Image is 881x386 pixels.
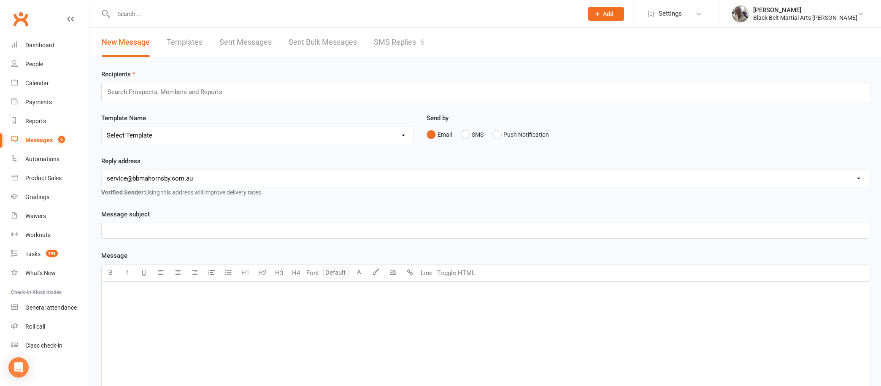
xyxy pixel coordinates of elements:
[25,137,53,143] div: Messages
[101,156,141,166] label: Reply address
[11,112,89,131] a: Reports
[25,194,49,200] div: Gradings
[11,36,89,55] a: Dashboard
[102,28,150,57] a: New Message
[11,188,89,207] a: Gradings
[167,28,203,57] a: Templates
[25,61,43,67] div: People
[10,8,31,30] a: Clubworx
[461,127,484,143] button: SMS
[11,245,89,264] a: Tasks 198
[11,74,89,93] a: Calendar
[101,69,135,79] label: Recipients
[8,357,29,378] div: Open Intercom Messenger
[289,28,357,57] a: Sent Bulk Messages
[254,265,270,281] button: H2
[101,113,146,123] label: Template Name
[11,93,89,112] a: Payments
[46,250,58,257] span: 198
[135,265,152,281] button: U
[11,150,89,169] a: Automations
[418,265,435,281] button: Line
[420,38,424,46] div: 6
[25,304,77,311] div: General attendance
[25,118,46,124] div: Reports
[11,169,89,188] a: Product Sales
[58,136,65,143] span: 6
[25,42,54,49] div: Dashboard
[11,298,89,317] a: General attendance kiosk mode
[287,265,304,281] button: H4
[492,127,549,143] button: Push Notification
[101,209,150,219] label: Message subject
[11,226,89,245] a: Workouts
[11,207,89,226] a: Waivers
[753,14,857,22] div: Black Belt Martial Arts [PERSON_NAME]
[11,336,89,355] a: Class kiosk mode
[11,131,89,150] a: Messages 6
[270,265,287,281] button: H3
[25,270,56,276] div: What's New
[659,4,682,23] span: Settings
[11,264,89,283] a: What's New
[374,28,424,57] a: SMS Replies6
[101,189,145,196] strong: Verified Sender:
[753,6,857,14] div: [PERSON_NAME]
[435,265,477,281] button: Toggle HTML
[111,8,577,20] input: Search...
[25,80,49,86] div: Calendar
[25,342,62,349] div: Class check-in
[323,267,349,278] input: Default
[603,11,613,17] span: Add
[237,265,254,281] button: H1
[304,265,321,281] button: Font
[732,5,749,22] img: thumb_image1542407505.png
[427,113,449,123] label: Send by
[25,99,52,105] div: Payments
[351,265,368,281] button: A
[11,317,89,336] a: Roll call
[101,189,263,196] span: Using this address will improve delivery rates.
[25,175,62,181] div: Product Sales
[142,269,146,277] span: U
[25,156,59,162] div: Automations
[427,127,452,143] button: Email
[25,251,41,257] div: Tasks
[219,28,272,57] a: Sent Messages
[107,86,232,97] input: Search Prospects, Members and Reports
[25,213,46,219] div: Waivers
[25,232,51,238] div: Workouts
[588,7,624,21] button: Add
[25,323,45,330] div: Roll call
[11,55,89,74] a: People
[101,251,127,261] label: Message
